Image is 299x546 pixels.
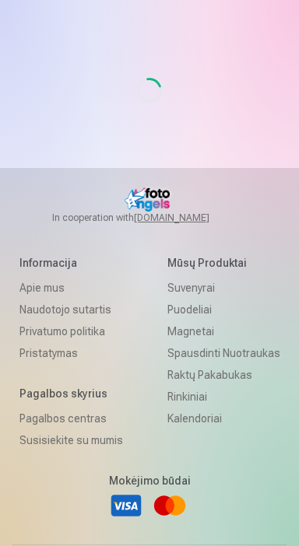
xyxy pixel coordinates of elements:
h5: Mūsų produktai [167,255,280,271]
a: Visa [109,488,143,523]
a: Kalendoriai [167,408,280,429]
a: Raktų pakabukas [167,364,280,386]
h5: Mokėjimo būdai [109,473,191,488]
a: Mastercard [153,488,187,523]
a: Privatumo politika [19,320,123,342]
a: Spausdinti nuotraukas [167,342,280,364]
a: Apie mus [19,277,123,299]
a: Puodeliai [167,299,280,320]
a: Susisiekite su mumis [19,429,123,451]
a: [DOMAIN_NAME] [134,212,247,224]
a: Pristatymas [19,342,123,364]
a: Pagalbos centras [19,408,123,429]
a: Suvenyrai [167,277,280,299]
a: Rinkiniai [167,386,280,408]
h5: Pagalbos skyrius [19,386,123,401]
h5: Informacija [19,255,123,271]
span: In cooperation with [52,212,247,224]
a: Magnetai [167,320,280,342]
a: Naudotojo sutartis [19,299,123,320]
